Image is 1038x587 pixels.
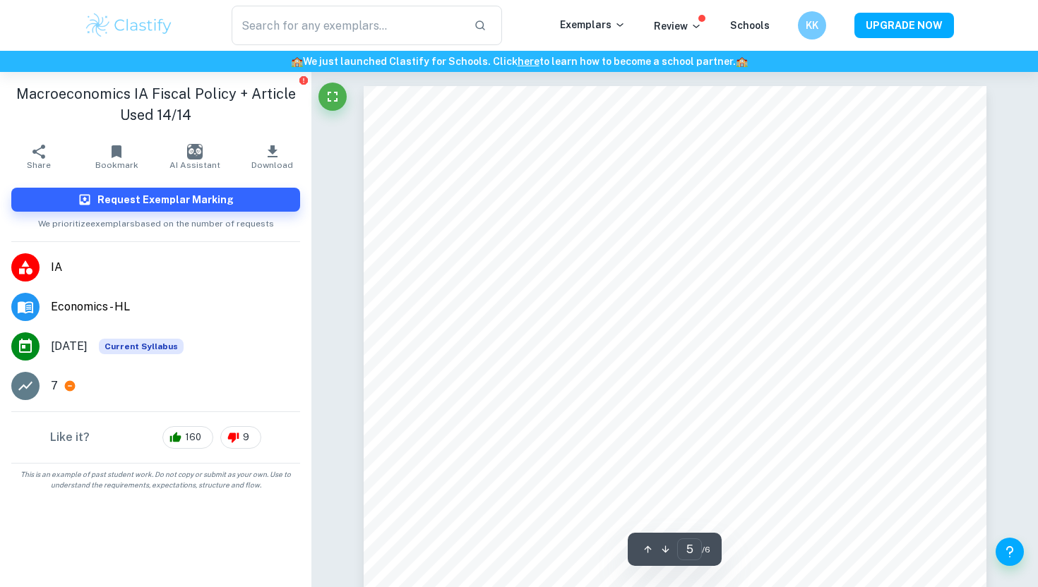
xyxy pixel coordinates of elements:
a: Schools [730,20,770,31]
span: AI Assistant [169,160,220,170]
p: 7 [51,377,58,394]
span: We prioritize exemplars based on the number of requests [38,212,274,230]
button: Help and Feedback [996,538,1024,566]
h6: Request Exemplar Marking [97,192,234,207]
a: here [518,56,539,67]
span: Economics - HL [51,298,300,315]
div: This exemplar is based on the current syllabus. Feel free to refer to it for inspiration/ideas wh... [99,339,184,354]
div: 9 [220,426,261,449]
button: Download [234,137,311,176]
img: Clastify logo [84,11,174,40]
p: Exemplars [560,17,626,32]
span: 🏫 [291,56,303,67]
span: 9 [235,430,257,444]
button: Fullscreen [318,83,347,111]
img: AI Assistant [187,144,203,159]
span: Bookmark [95,160,138,170]
div: 160 [162,426,213,449]
button: AI Assistant [156,137,234,176]
span: Current Syllabus [99,339,184,354]
span: Share [27,160,51,170]
h1: Macroeconomics IA Fiscal Policy + Article Used 14/14 [11,83,300,126]
span: This is an example of past student work. Do not copy or submit as your own. Use to understand the... [6,469,306,490]
button: Report issue [298,75,309,85]
p: Review [654,18,702,34]
span: IA [51,259,300,276]
button: Request Exemplar Marking [11,188,300,212]
h6: Like it? [50,429,90,446]
input: Search for any exemplars... [232,6,463,45]
button: KK [798,11,826,40]
button: UPGRADE NOW [854,13,954,38]
span: Download [251,160,293,170]
span: 🏫 [736,56,748,67]
span: 160 [177,430,209,444]
span: / 6 [702,543,710,556]
span: [DATE] [51,338,88,355]
button: Bookmark [78,137,155,176]
h6: KK [804,18,821,33]
h6: We just launched Clastify for Schools. Click to learn how to become a school partner. [3,54,1035,69]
